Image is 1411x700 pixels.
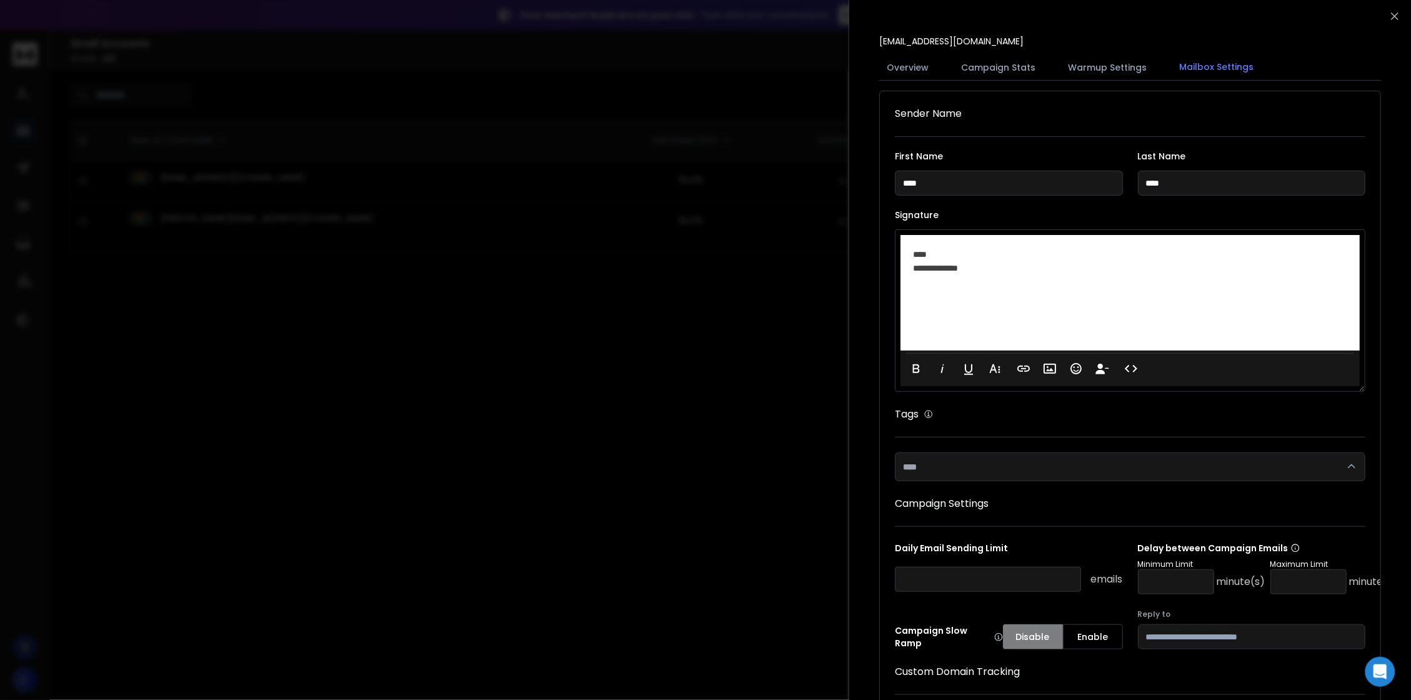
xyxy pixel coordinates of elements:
[895,496,1365,511] h1: Campaign Settings
[1138,542,1398,554] p: Delay between Campaign Emails
[1365,657,1395,687] div: Open Intercom Messenger
[1138,152,1366,161] label: Last Name
[1090,356,1114,381] button: Insert Unsubscribe Link
[895,542,1123,559] p: Daily Email Sending Limit
[957,356,980,381] button: Underline (⌘U)
[930,356,954,381] button: Italic (⌘I)
[895,664,1365,679] h1: Custom Domain Tracking
[879,35,1024,47] p: [EMAIL_ADDRESS][DOMAIN_NAME]
[983,356,1007,381] button: More Text
[1060,54,1154,81] button: Warmup Settings
[1172,53,1261,82] button: Mailbox Settings
[895,152,1123,161] label: First Name
[1012,356,1035,381] button: Insert Link (⌘K)
[879,54,936,81] button: Overview
[1119,356,1143,381] button: Code View
[1091,572,1123,587] p: emails
[895,407,919,422] h1: Tags
[1217,574,1265,589] p: minute(s)
[1138,559,1265,569] p: Minimum Limit
[895,211,1365,219] label: Signature
[954,54,1043,81] button: Campaign Stats
[895,106,1365,121] h1: Sender Name
[1064,356,1088,381] button: Emoticons
[1063,624,1123,649] button: Enable
[1270,559,1398,569] p: Maximum Limit
[895,624,1003,649] p: Campaign Slow Ramp
[1349,574,1398,589] p: minute(s)
[1138,609,1366,619] label: Reply to
[904,356,928,381] button: Bold (⌘B)
[1038,356,1062,381] button: Insert Image (⌘P)
[1003,624,1063,649] button: Disable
